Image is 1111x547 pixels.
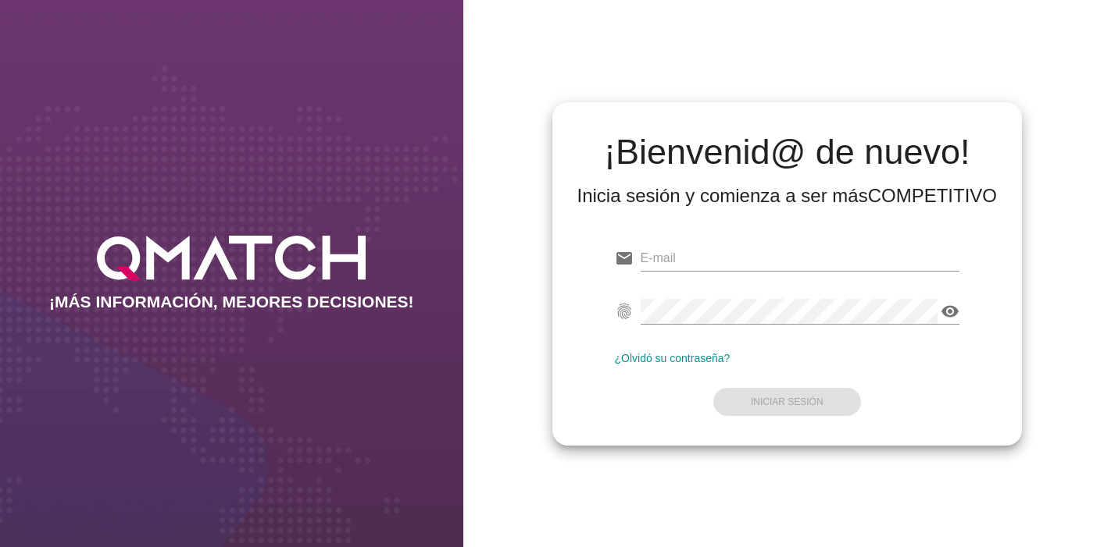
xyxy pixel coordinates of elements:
i: visibility [941,302,959,321]
strong: COMPETITIVO [868,185,997,206]
h2: ¡Bienvenid@ de nuevo! [577,133,998,171]
input: E-mail [641,246,960,271]
i: email [615,249,634,268]
i: fingerprint [615,302,634,321]
div: Inicia sesión y comienza a ser más [577,183,998,208]
h2: ¡MÁS INFORMACIÓN, MEJORES DECISIONES! [49,293,414,311]
a: ¿Olvidó su contraseña? [615,352,731,364]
